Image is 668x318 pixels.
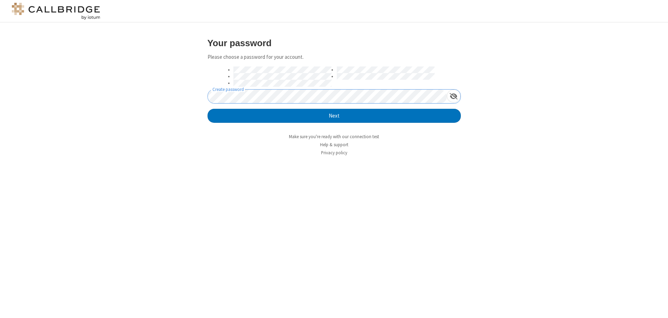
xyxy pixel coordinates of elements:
a: Help & support [320,142,348,148]
div: Show password [447,90,460,103]
input: Create password [208,90,447,103]
p: Please choose a password for your account. [208,53,461,61]
img: logo@2x.png [10,3,101,20]
button: Next [208,109,461,123]
a: Make sure you're ready with our connection test [289,134,379,140]
h3: Your password [208,38,461,48]
a: Privacy policy [321,150,347,156]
